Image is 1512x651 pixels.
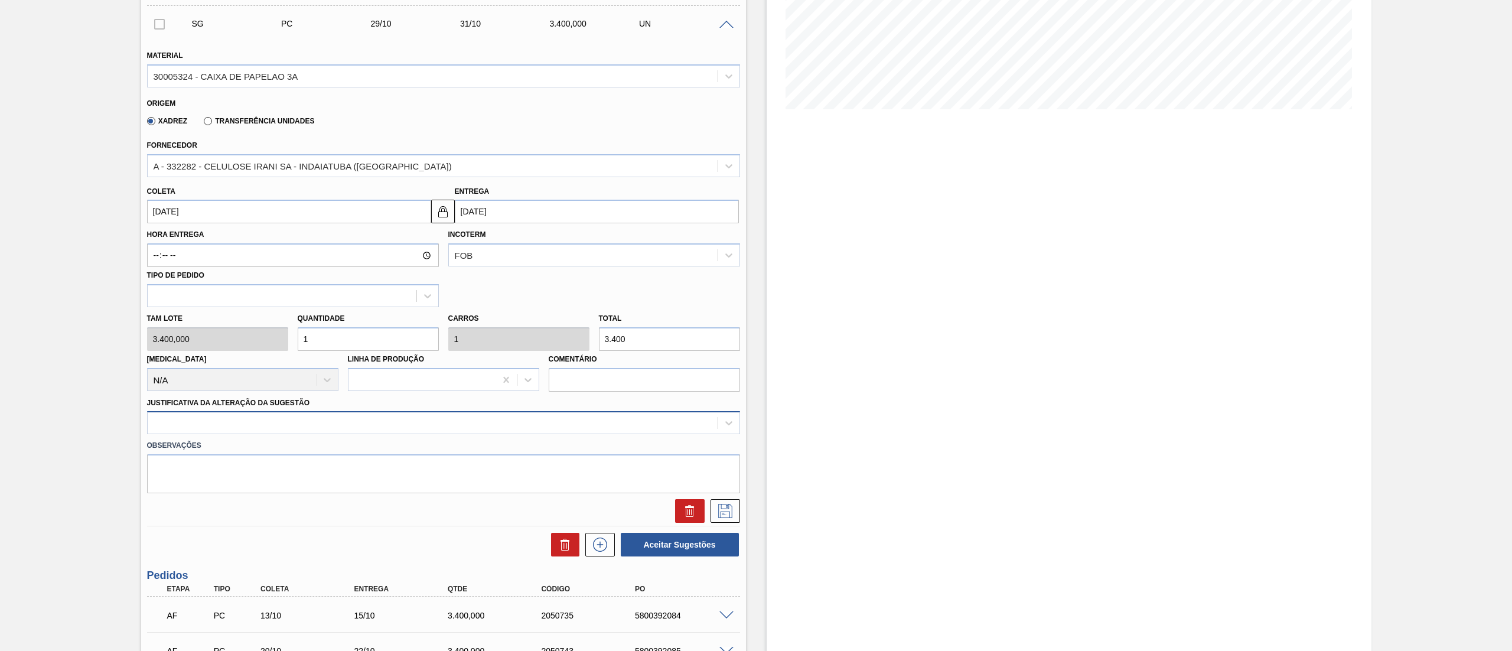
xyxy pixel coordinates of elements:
label: Entrega [455,187,490,196]
label: Total [599,314,622,323]
label: Justificativa da Alteração da Sugestão [147,399,310,407]
div: Aguardando Faturamento [164,603,215,629]
div: Aceitar Sugestões [615,532,740,558]
div: Nova sugestão [579,533,615,556]
label: Tam lote [147,310,288,327]
div: 15/10/2025 [351,611,458,620]
label: [MEDICAL_DATA] [147,355,207,363]
div: Pedido de Compra [211,611,262,620]
div: Coleta [258,585,364,593]
label: Quantidade [298,314,345,323]
div: Qtde [445,585,552,593]
input: dd/mm/yyyy [455,200,739,223]
div: 2050735 [538,611,645,620]
label: Fornecedor [147,141,197,149]
div: UN [636,19,738,28]
div: Pedido de Compra [278,19,380,28]
div: A - 332282 - CELULOSE IRANI SA - INDAIATUBA ([GEOGRAPHIC_DATA]) [154,161,452,171]
div: 3.400,000 [445,611,552,620]
label: Observações [147,437,740,454]
div: Etapa [164,585,215,593]
label: Transferência Unidades [204,117,314,125]
p: AF [167,611,212,620]
div: Salvar Sugestão [705,499,740,523]
label: Hora Entrega [147,226,439,243]
div: FOB [455,250,473,261]
div: 29/10/2025 [367,19,470,28]
button: Aceitar Sugestões [621,533,739,556]
label: Carros [448,314,479,323]
label: Linha de Produção [348,355,425,363]
div: 30005324 - CAIXA DE PAPELAO 3A [154,71,298,81]
div: 31/10/2025 [457,19,559,28]
div: 13/10/2025 [258,611,364,620]
button: locked [431,200,455,223]
img: locked [436,204,450,219]
label: Origem [147,99,176,108]
label: Tipo de pedido [147,271,204,279]
div: Sugestão Criada [189,19,291,28]
div: PO [632,585,739,593]
label: Coleta [147,187,175,196]
div: Excluir Sugestões [545,533,579,556]
input: dd/mm/yyyy [147,200,431,223]
div: 5800392084 [632,611,739,620]
div: Tipo [211,585,262,593]
label: Incoterm [448,230,486,239]
div: 3.400,000 [546,19,649,28]
h3: Pedidos [147,569,740,582]
label: Xadrez [147,117,188,125]
label: Comentário [549,351,740,368]
div: Entrega [351,585,458,593]
label: Material [147,51,183,60]
div: Código [538,585,645,593]
div: Excluir Sugestão [669,499,705,523]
